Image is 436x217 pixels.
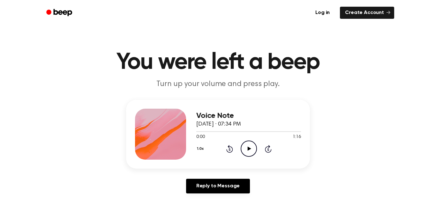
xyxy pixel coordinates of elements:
a: Reply to Message [186,179,250,193]
a: Create Account [340,7,394,19]
span: 0:00 [196,134,205,141]
p: Turn up your volume and press play. [95,79,341,90]
a: Log in [309,5,336,20]
button: 1.0x [196,143,206,154]
a: Beep [42,7,78,19]
span: [DATE] · 07:34 PM [196,121,241,127]
h3: Voice Note [196,112,301,120]
span: 1:16 [293,134,301,141]
h1: You were left a beep [55,51,381,74]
